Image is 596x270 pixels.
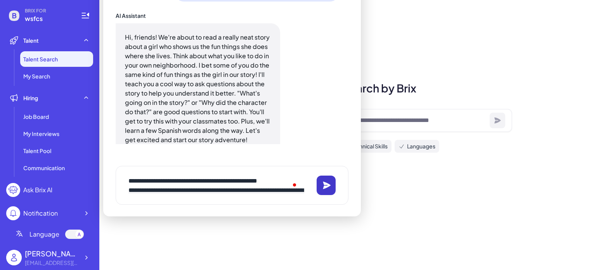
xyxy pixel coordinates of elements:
[23,113,49,120] span: Job Board
[29,230,59,239] span: Language
[23,130,59,138] span: My Interviews
[23,209,58,218] div: Notification
[23,147,51,155] span: Talent Pool
[23,72,50,80] span: My Search
[23,185,52,195] div: Ask Brix AI
[25,8,71,14] span: BRIX FOR
[23,164,65,172] span: Communication
[350,142,388,150] span: Technical Skills
[25,248,79,259] div: delapp
[407,142,435,150] span: Languages
[25,14,71,23] span: wsfcs
[23,55,58,63] span: Talent Search
[23,94,38,102] span: Hiring
[23,37,39,44] span: Talent
[6,250,22,265] img: user_logo.png
[25,259,79,267] div: freichdelapp@wsfcs.k12.nc.us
